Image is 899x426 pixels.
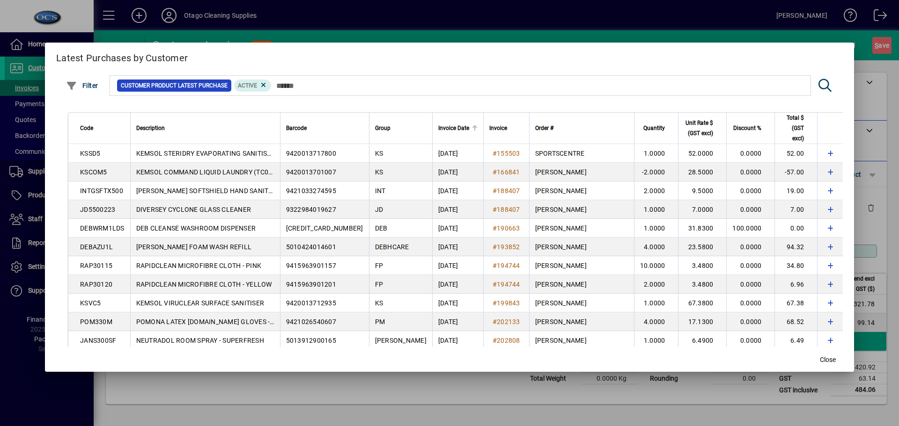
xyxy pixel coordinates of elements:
span: NEUTRADOL ROOM SPRAY - SUPERFRESH [136,337,264,344]
span: Invoice Date [438,123,469,133]
span: KEMSOL VIRUCLEAR SURFACE SANITISER [136,299,265,307]
span: 166841 [497,168,520,176]
span: 9420013701007 [286,168,336,176]
td: [DATE] [432,200,483,219]
td: [DATE] [432,163,483,181]
span: 194744 [497,281,520,288]
a: #155503 [489,148,523,159]
h2: Latest Purchases by Customer [45,43,854,70]
span: # [493,262,497,269]
span: 188407 [497,206,520,213]
a: #194744 [489,260,523,271]
td: [PERSON_NAME] [529,181,634,200]
td: 1.0000 [634,294,678,312]
td: 0.0000 [726,181,774,200]
span: KSSD5 [80,150,100,157]
td: 19.00 [774,181,817,200]
span: Total $ (GST excl) [781,113,804,144]
button: Filter [64,77,101,94]
span: 190663 [497,224,520,232]
span: [PERSON_NAME] [375,337,427,344]
span: JANS300SF [80,337,116,344]
span: # [493,224,497,232]
mat-chip: Product Activation Status: Active [234,79,272,92]
span: KEMSOL STERIDRY EVAPORATING SANITISER (FP03) [136,150,298,157]
div: Barcode [286,123,363,133]
td: 67.3800 [678,294,726,312]
td: [PERSON_NAME] [529,219,634,238]
span: KS [375,168,383,176]
td: [PERSON_NAME] [529,312,634,331]
td: 4.0000 [634,312,678,331]
td: 4.0000 [634,238,678,256]
td: -2.0000 [634,163,678,181]
span: # [493,206,497,213]
span: DEBAZU1L [80,243,113,251]
td: 7.0000 [678,200,726,219]
span: 155503 [497,150,520,157]
td: 34.80 [774,256,817,275]
div: Invoice [489,123,523,133]
span: 9421033274595 [286,187,336,195]
div: Order # [535,123,628,133]
td: 1.0000 [634,219,678,238]
span: FP [375,262,383,269]
span: DEB [375,224,388,232]
td: 9.5000 [678,181,726,200]
span: Barcode [286,123,307,133]
span: Filter [66,82,98,89]
td: 0.0000 [726,200,774,219]
td: 31.8300 [678,219,726,238]
span: KS [375,299,383,307]
td: -57.00 [774,163,817,181]
span: # [493,168,497,176]
span: 9415963901157 [286,262,336,269]
span: KEMSOL COMMAND LIQUID LAUNDRY (TC03) [136,168,275,176]
span: # [493,337,497,344]
span: Active [238,82,257,89]
span: INTGSFTX500 [80,187,123,195]
td: [DATE] [432,181,483,200]
span: 202133 [497,318,520,325]
span: # [493,150,497,157]
a: #188407 [489,186,523,196]
span: INT [375,187,386,195]
td: 6.4900 [678,331,726,350]
td: 3.4800 [678,256,726,275]
span: Quantity [643,123,665,133]
td: [PERSON_NAME] [529,200,634,219]
td: 68.52 [774,312,817,331]
td: SPORTSCENTRE [529,144,634,163]
td: 0.0000 [726,312,774,331]
td: 52.00 [774,144,817,163]
span: KS [375,150,383,157]
td: [PERSON_NAME] [529,294,634,312]
span: POMONA LATEX [DOMAIN_NAME] GLOVES - M [136,318,277,325]
a: #202808 [489,335,523,346]
span: Close [820,355,836,365]
td: [PERSON_NAME] [529,163,634,181]
td: 0.0000 [726,238,774,256]
span: # [493,281,497,288]
span: 5010424014601 [286,243,336,251]
span: Group [375,123,391,133]
span: [PERSON_NAME] SOFTSHIELD HAND SANITISER [136,187,283,195]
span: 9420013717800 [286,150,336,157]
td: 10.0000 [634,256,678,275]
div: Group [375,123,427,133]
span: 9415963901201 [286,281,336,288]
td: 0.0000 [726,163,774,181]
span: 199843 [497,299,520,307]
td: [PERSON_NAME] [529,238,634,256]
td: 3.4800 [678,275,726,294]
span: DEB CLEANSE WASHROOM DISPENSER [136,224,256,232]
span: [CREDIT_CARD_NUMBER] [286,224,363,232]
span: # [493,299,497,307]
div: Discount % [732,123,770,133]
span: Unit Rate $ (GST excl) [684,118,713,138]
a: #193852 [489,242,523,252]
span: 202808 [497,337,520,344]
td: 0.0000 [726,256,774,275]
span: # [493,318,497,325]
span: Customer Product Latest Purchase [121,81,228,90]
